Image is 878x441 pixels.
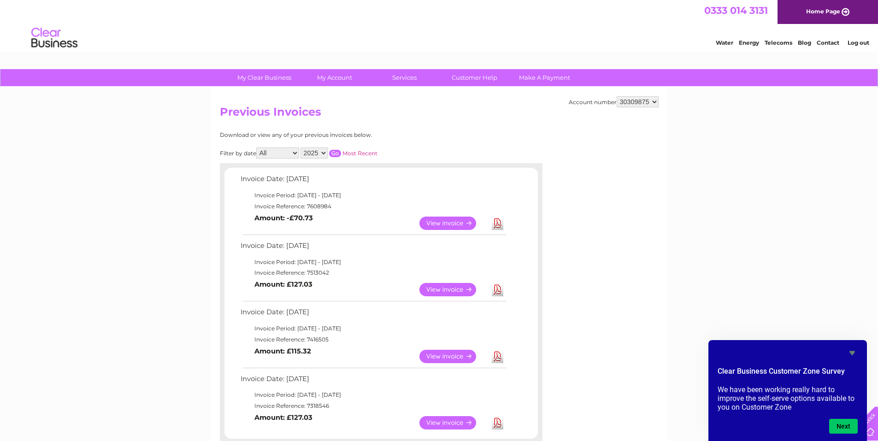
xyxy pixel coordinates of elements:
td: Invoice Date: [DATE] [238,173,508,190]
a: Contact [817,39,839,46]
td: Invoice Period: [DATE] - [DATE] [238,389,508,400]
a: My Clear Business [226,69,302,86]
td: Invoice Date: [DATE] [238,240,508,257]
a: View [419,350,487,363]
h2: Clear Business Customer Zone Survey [718,366,858,382]
a: Download [492,350,503,363]
td: Invoice Date: [DATE] [238,373,508,390]
b: Amount: -£70.73 [254,214,313,222]
a: Telecoms [765,39,792,46]
h2: Previous Invoices [220,106,659,123]
a: View [419,217,487,230]
a: View [419,416,487,429]
img: logo.png [31,24,78,52]
a: Log out [848,39,869,46]
a: Make A Payment [507,69,583,86]
p: We have been working really hard to improve the self-serve options available to you on Customer Zone [718,385,858,412]
div: Account number [569,96,659,107]
a: 0333 014 3131 [704,5,768,16]
td: Invoice Reference: 7513042 [238,267,508,278]
div: Clear Business Customer Zone Survey [718,347,858,434]
a: Download [492,217,503,230]
a: Water [716,39,733,46]
a: Energy [739,39,759,46]
a: Services [366,69,442,86]
button: Hide survey [847,347,858,359]
b: Amount: £127.03 [254,280,312,288]
a: My Account [296,69,372,86]
td: Invoice Reference: 7416505 [238,334,508,345]
a: Customer Help [436,69,513,86]
div: Clear Business is a trading name of Verastar Limited (registered in [GEOGRAPHIC_DATA] No. 3667643... [222,5,657,45]
a: Download [492,416,503,429]
a: Most Recent [342,150,377,157]
div: Download or view any of your previous invoices below. [220,132,462,138]
td: Invoice Reference: 7318546 [238,400,508,412]
td: Invoice Reference: 7608984 [238,201,508,212]
td: Invoice Date: [DATE] [238,306,508,323]
td: Invoice Period: [DATE] - [DATE] [238,257,508,268]
td: Invoice Period: [DATE] - [DATE] [238,190,508,201]
a: View [419,283,487,296]
button: Next question [829,419,858,434]
b: Amount: £115.32 [254,347,311,355]
td: Invoice Period: [DATE] - [DATE] [238,323,508,334]
b: Amount: £127.03 [254,413,312,422]
a: Blog [798,39,811,46]
div: Filter by date [220,147,462,159]
a: Download [492,283,503,296]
